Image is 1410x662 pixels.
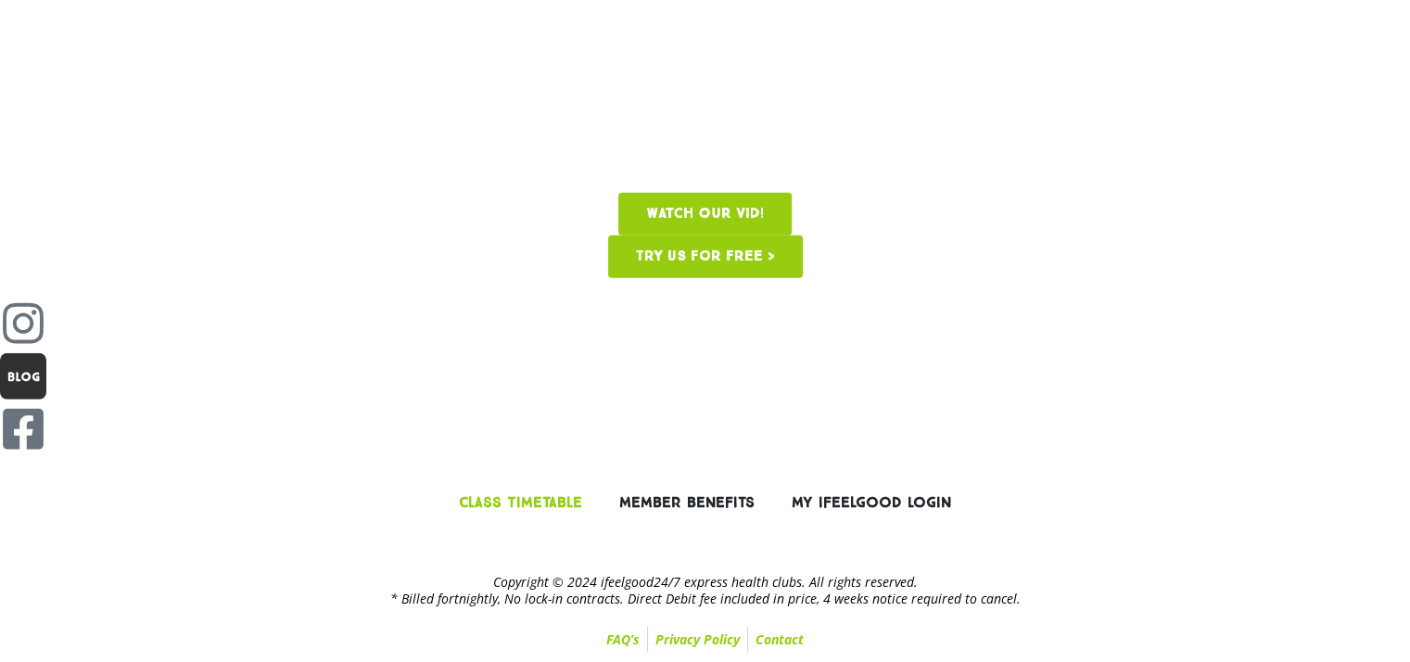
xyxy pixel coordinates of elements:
[773,481,970,524] a: My ifeelgood Login
[618,193,792,236] a: WATCH OUR VID!
[648,627,747,653] a: Privacy Policy
[112,627,1299,653] nav: Menu
[599,627,647,653] a: FAQ’s
[636,249,775,264] span: try us for free >
[601,481,773,524] a: Member Benefits
[748,627,811,653] a: Contact
[646,207,764,222] span: WATCH OUR VID!
[608,236,803,278] a: try us for free >
[440,481,601,524] a: Class Timetable
[112,574,1299,607] h2: Copyright © 2024 ifeelgood24/7 express health clubs. All rights reserved. * Billed fortnightly, N...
